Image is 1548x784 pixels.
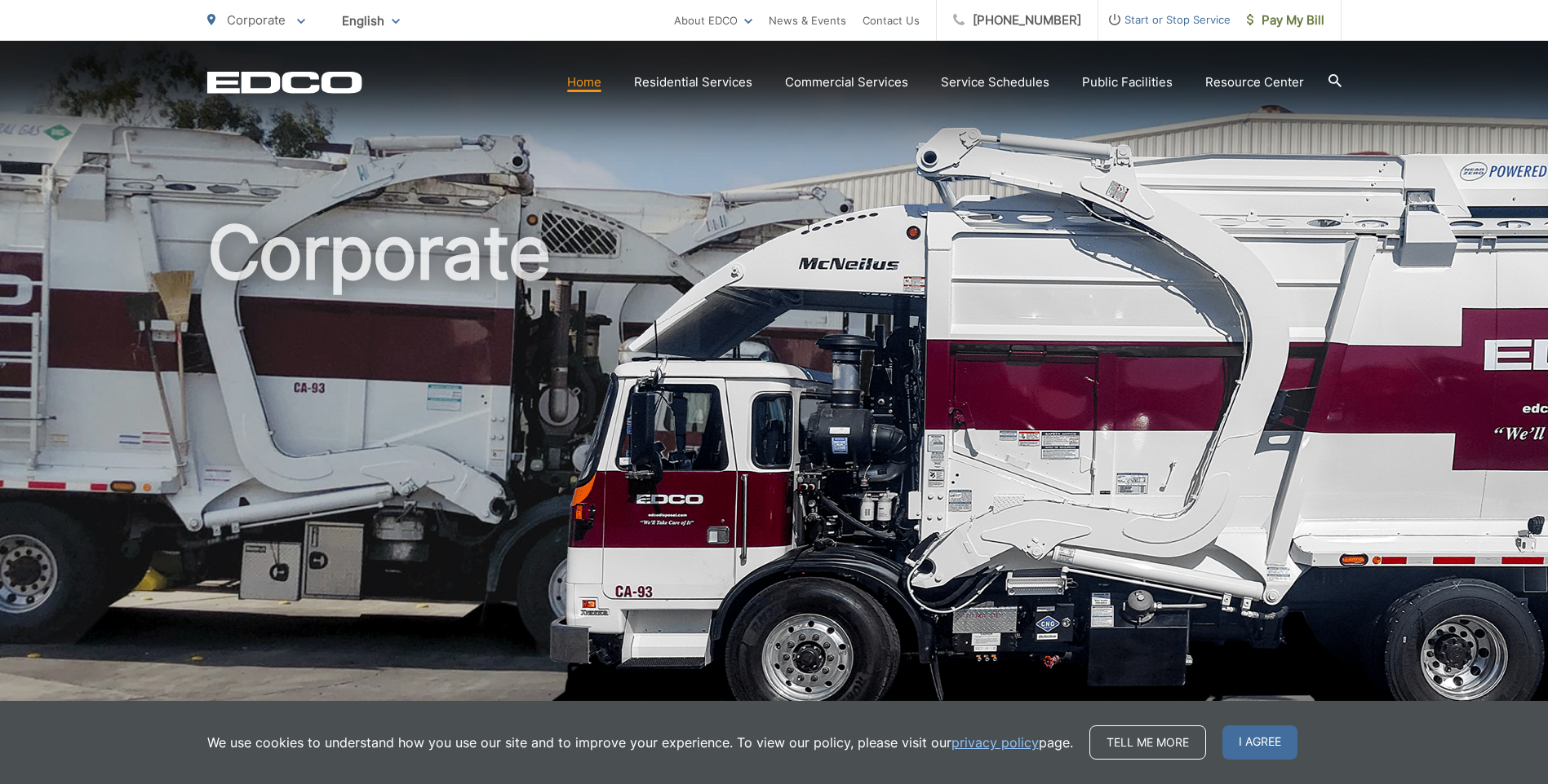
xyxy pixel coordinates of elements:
[951,733,1039,752] a: privacy policy
[785,73,908,92] a: Commercial Services
[674,11,752,30] a: About EDCO
[1247,11,1324,30] span: Pay My Bill
[330,7,412,35] span: English
[1082,73,1173,92] a: Public Facilities
[1205,73,1304,92] a: Resource Center
[941,73,1049,92] a: Service Schedules
[227,12,286,28] span: Corporate
[567,73,601,92] a: Home
[634,73,752,92] a: Residential Services
[1222,725,1297,760] span: I agree
[207,71,362,94] a: EDCD logo. Return to the homepage.
[769,11,846,30] a: News & Events
[207,212,1342,728] h1: Corporate
[1089,725,1206,760] a: Tell me more
[863,11,920,30] a: Contact Us
[207,733,1073,752] p: We use cookies to understand how you use our site and to improve your experience. To view our pol...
